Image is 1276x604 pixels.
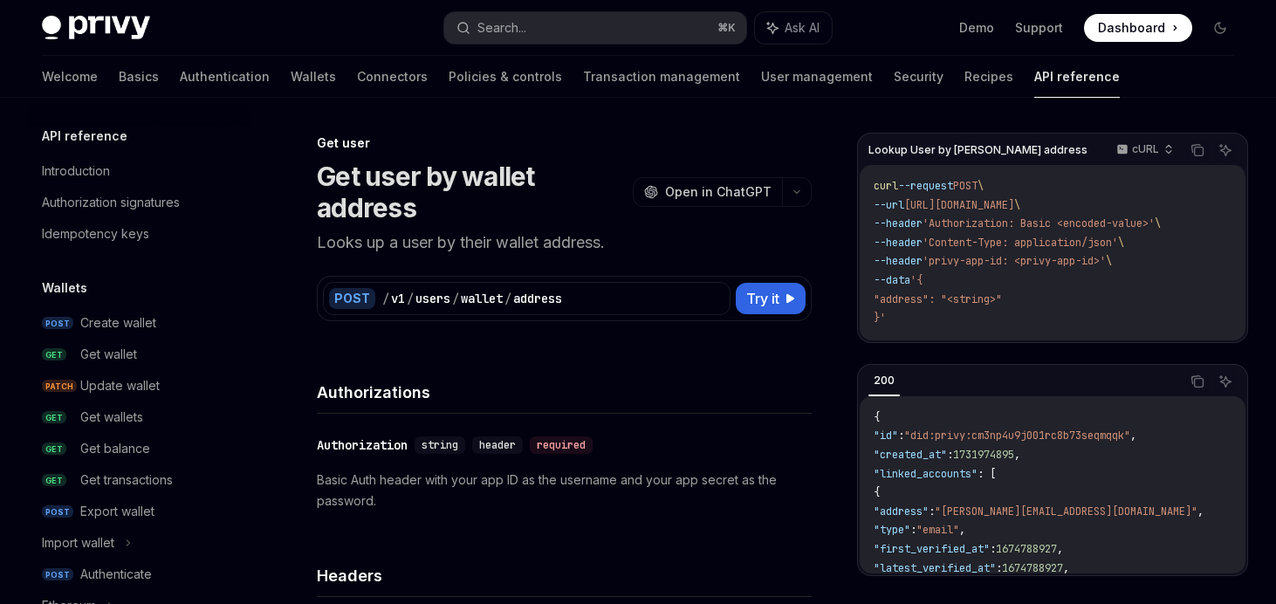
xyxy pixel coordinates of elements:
span: Try it [746,288,779,309]
button: Try it [736,283,806,314]
a: POSTAuthenticate [28,559,251,590]
span: Lookup User by [PERSON_NAME] address [868,143,1087,157]
span: --data [874,273,910,287]
div: Search... [477,17,526,38]
span: GET [42,443,66,456]
span: POST [42,505,73,518]
div: Create wallet [80,312,156,333]
img: dark logo [42,16,150,40]
a: Recipes [964,56,1013,98]
button: Ask AI [755,12,832,44]
div: Update wallet [80,375,160,396]
span: : [929,504,935,518]
span: , [1057,542,1063,556]
span: 1731974895 [953,448,1014,462]
span: "latest_verified_at" [874,561,996,575]
span: --header [874,254,923,268]
span: , [1063,561,1069,575]
span: , [1197,504,1204,518]
span: "type" [874,523,910,537]
span: 'Authorization: Basic <encoded-value>' [923,216,1155,230]
a: Idempotency keys [28,218,251,250]
span: 'Content-Type: application/json' [923,236,1118,250]
a: Authentication [180,56,270,98]
span: GET [42,411,66,424]
a: Introduction [28,155,251,187]
span: , [959,523,965,537]
span: "address" [874,504,929,518]
div: Get balance [80,438,150,459]
div: / [382,290,389,307]
span: "linked_accounts" [874,467,978,481]
a: Transaction management [583,56,740,98]
span: Open in ChatGPT [665,183,772,201]
span: 'privy-app-id: <privy-app-id>' [923,254,1106,268]
div: Introduction [42,161,110,182]
a: Policies & controls [449,56,562,98]
button: Search...⌘K [444,12,747,44]
span: [URL][DOMAIN_NAME] [904,198,1014,212]
div: required [530,436,593,454]
div: wallet [461,290,503,307]
h4: Headers [317,564,812,587]
span: { [874,485,880,499]
div: users [415,290,450,307]
a: API reference [1034,56,1120,98]
a: Authorization signatures [28,187,251,218]
div: Get wallet [80,344,137,365]
p: cURL [1132,142,1159,156]
a: User management [761,56,873,98]
span: --header [874,216,923,230]
div: Authorization [317,436,408,454]
span: GET [42,348,66,361]
a: Basics [119,56,159,98]
span: { [874,410,880,424]
span: "email" [916,523,959,537]
a: POSTCreate wallet [28,307,251,339]
span: \ [1155,216,1161,230]
span: : [990,542,996,556]
div: Get user [317,134,812,152]
span: --request [898,179,953,193]
a: Dashboard [1084,14,1192,42]
span: : [ [978,467,996,481]
span: , [1014,448,1020,462]
span: : [898,429,904,443]
a: POSTExport wallet [28,496,251,527]
span: \ [1106,254,1112,268]
span: ⌘ K [717,21,736,35]
button: Open in ChatGPT [633,177,782,207]
button: Toggle dark mode [1206,14,1234,42]
button: cURL [1107,135,1181,165]
span: "id" [874,429,898,443]
span: \ [1118,236,1124,250]
span: --url [874,198,904,212]
div: Authorization signatures [42,192,180,213]
div: Idempotency keys [42,223,149,244]
span: : [947,448,953,462]
span: \ [978,179,984,193]
p: Looks up a user by their wallet address. [317,230,812,255]
div: Authenticate [80,564,152,585]
span: "first_verified_at" [874,542,990,556]
div: / [452,290,459,307]
a: GETGet wallet [28,339,251,370]
span: GET [42,474,66,487]
a: Security [894,56,943,98]
span: Ask AI [785,19,820,37]
span: "created_at" [874,448,947,462]
span: : [996,561,1002,575]
a: GETGet wallets [28,402,251,433]
span: 1674788927 [1002,561,1063,575]
div: POST [329,288,375,309]
p: Basic Auth header with your app ID as the username and your app secret as the password. [317,470,812,511]
a: PATCHUpdate wallet [28,370,251,402]
span: PATCH [42,380,77,393]
span: 1674788927 [996,542,1057,556]
span: : [910,523,916,537]
span: "[PERSON_NAME][EMAIL_ADDRESS][DOMAIN_NAME]" [935,504,1197,518]
div: v1 [391,290,405,307]
a: Support [1015,19,1063,37]
span: string [422,438,458,452]
div: address [513,290,562,307]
